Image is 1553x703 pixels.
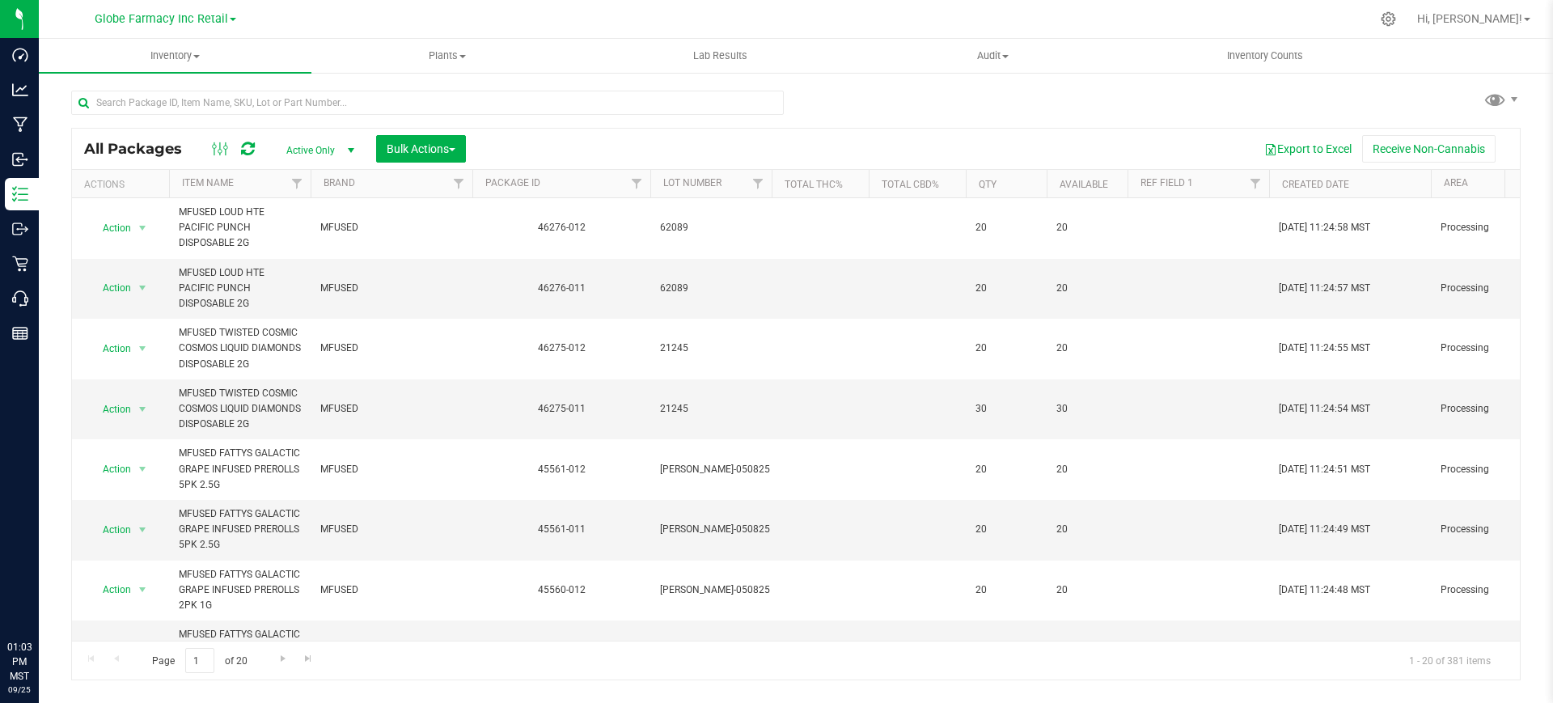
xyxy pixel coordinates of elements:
[1378,11,1399,27] div: Manage settings
[785,179,843,190] a: Total THC%
[1140,177,1193,188] a: Ref Field 1
[297,648,320,670] a: Go to the last page
[320,220,463,235] span: MFUSED
[320,401,463,417] span: MFUSED
[320,582,463,598] span: MFUSED
[470,582,653,598] div: 45560-012
[660,582,770,598] span: [PERSON_NAME]-050825
[88,337,132,360] span: Action
[660,281,762,296] span: 62089
[660,341,762,356] span: 21245
[470,522,653,537] div: 45561-011
[1282,179,1349,190] a: Created Date
[1205,49,1325,63] span: Inventory Counts
[1060,179,1108,190] a: Available
[857,39,1129,73] a: Audit
[584,39,857,73] a: Lab Results
[320,281,463,296] span: MFUSED
[470,341,653,356] div: 46275-012
[1279,462,1370,477] span: [DATE] 11:24:51 MST
[470,281,653,296] div: 46276-011
[133,519,153,541] span: select
[1441,401,1542,417] span: Processing
[12,151,28,167] inline-svg: Inbound
[1441,462,1542,477] span: Processing
[185,648,214,673] input: 1
[1056,401,1118,417] span: 30
[12,221,28,237] inline-svg: Outbound
[1254,135,1362,163] button: Export to Excel
[376,135,466,163] button: Bulk Actions
[1056,522,1118,537] span: 20
[179,386,301,433] span: MFUSED TWISTED COSMIC COSMOS LIQUID DIAMONDS DISPOSABLE 2G
[1279,220,1370,235] span: [DATE] 11:24:58 MST
[88,398,132,421] span: Action
[882,179,939,190] a: Total CBD%
[1056,582,1118,598] span: 20
[179,205,301,252] span: MFUSED LOUD HTE PACIFIC PUNCH DISPOSABLE 2G
[1444,177,1468,188] a: Area
[979,179,997,190] a: Qty
[857,49,1128,63] span: Audit
[12,47,28,63] inline-svg: Dashboard
[660,220,762,235] span: 62089
[975,582,1037,598] span: 20
[1362,135,1496,163] button: Receive Non-Cannabis
[1441,220,1542,235] span: Processing
[660,401,762,417] span: 21245
[663,177,721,188] a: Lot Number
[1396,648,1504,672] span: 1 - 20 of 381 items
[88,458,132,481] span: Action
[133,458,153,481] span: select
[1056,220,1118,235] span: 20
[320,522,463,537] span: MFUSED
[660,522,770,537] span: [PERSON_NAME]-050825
[1056,462,1118,477] span: 20
[39,49,311,63] span: Inventory
[7,684,32,696] p: 09/25
[179,567,301,614] span: MFUSED FATTYS GALACTIC GRAPE INFUSED PREROLLS 2PK 1G
[12,186,28,202] inline-svg: Inventory
[1441,281,1542,296] span: Processing
[1056,281,1118,296] span: 20
[179,265,301,312] span: MFUSED LOUD HTE PACIFIC PUNCH DISPOSABLE 2G
[12,325,28,341] inline-svg: Reports
[95,12,228,26] span: Globe Farmacy Inc Retail
[133,277,153,299] span: select
[88,277,132,299] span: Action
[48,571,67,591] iframe: Resource center unread badge
[284,170,311,197] a: Filter
[12,82,28,98] inline-svg: Analytics
[1279,341,1370,356] span: [DATE] 11:24:55 MST
[324,177,355,188] a: Brand
[1279,281,1370,296] span: [DATE] 11:24:57 MST
[624,170,650,197] a: Filter
[1279,582,1370,598] span: [DATE] 11:24:48 MST
[7,640,32,684] p: 01:03 PM MST
[387,142,455,155] span: Bulk Actions
[39,39,311,73] a: Inventory
[745,170,772,197] a: Filter
[671,49,769,63] span: Lab Results
[179,627,301,674] span: MFUSED FATTYS GALACTIC GRAPE INFUSED PREROLLS 2PK 1G
[485,177,540,188] a: Package ID
[1441,582,1542,598] span: Processing
[138,648,260,673] span: Page of 20
[12,256,28,272] inline-svg: Retail
[179,446,301,493] span: MFUSED FATTYS GALACTIC GRAPE INFUSED PREROLLS 5PK 2.5G
[311,39,584,73] a: Plants
[133,217,153,239] span: select
[182,177,234,188] a: Item Name
[84,179,163,190] div: Actions
[84,140,198,158] span: All Packages
[16,574,65,622] iframe: Resource center
[133,578,153,601] span: select
[271,648,294,670] a: Go to the next page
[88,639,132,662] span: Action
[88,578,132,601] span: Action
[975,341,1037,356] span: 20
[660,462,770,477] span: [PERSON_NAME]-050825
[1279,522,1370,537] span: [DATE] 11:24:49 MST
[1441,522,1542,537] span: Processing
[1242,170,1269,197] a: Filter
